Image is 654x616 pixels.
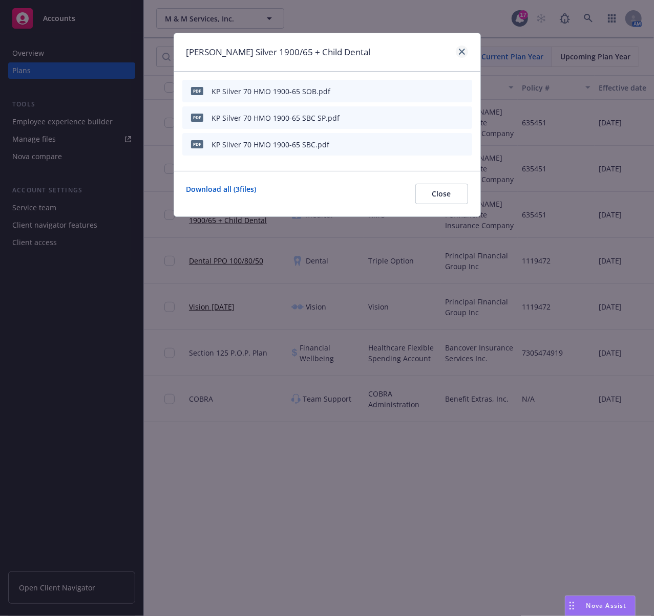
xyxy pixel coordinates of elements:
span: pdf [191,87,203,95]
button: download file [426,139,434,150]
span: pdf [191,140,203,148]
span: pdf [191,114,203,121]
button: Close [415,184,468,204]
span: Nova Assist [586,601,627,610]
button: download file [426,86,434,97]
button: archive file [460,113,468,123]
a: close [456,46,468,58]
div: KP Silver 70 HMO 1900-65 SOB.pdf [212,86,331,97]
h1: [PERSON_NAME] Silver 1900/65 + Child Dental [186,46,371,59]
button: archive file [460,139,468,150]
button: Nova Assist [565,596,636,616]
div: KP Silver 70 HMO 1900-65 SBC SP.pdf [212,113,340,123]
a: Download all ( 3 files) [186,184,257,204]
button: download file [426,113,434,123]
button: preview file [442,86,452,97]
span: Close [432,189,451,199]
div: Drag to move [565,596,578,615]
button: preview file [442,113,452,123]
button: archive file [460,86,468,97]
div: KP Silver 70 HMO 1900-65 SBC.pdf [212,139,330,150]
button: preview file [442,139,452,150]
